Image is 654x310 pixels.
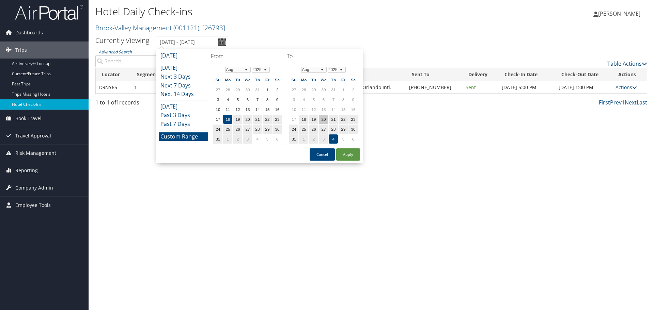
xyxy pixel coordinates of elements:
td: 29 [233,85,242,94]
td: 28 [329,125,338,134]
td: 19 [309,115,318,124]
th: Check-Out Date: activate to sort column ascending [555,68,612,81]
li: Next 3 Days [159,72,208,81]
th: Hotel Name: activate to sort column ascending [322,68,405,81]
th: Fr [339,75,348,84]
td: 28 [253,125,262,134]
td: 22 [339,115,348,124]
td: 30 [243,85,252,94]
h3: Currently Viewing [95,36,149,45]
td: 17 [289,115,298,124]
span: Risk Management [15,145,56,162]
td: 21 [253,115,262,124]
th: Fr [263,75,272,84]
td: 1 [131,81,169,94]
td: 28 [223,85,232,94]
td: 23 [272,115,282,124]
th: Check-In Date: activate to sort column ascending [498,68,555,81]
td: 10 [289,105,298,114]
td: 3 [213,95,222,104]
li: [DATE] [159,102,208,111]
td: 24 [289,125,298,134]
th: Locator: activate to sort column ascending [96,68,131,81]
td: 15 [339,105,348,114]
img: airportal-logo.png [15,4,83,20]
td: 11 [299,105,308,114]
td: 5 [339,134,348,144]
span: Reporting [15,162,38,179]
a: Next [625,99,637,106]
td: 3 [289,95,298,104]
td: 7 [329,95,338,104]
td: D9NY65 [96,81,131,94]
td: [PHONE_NUMBER] [406,81,462,94]
div: 1 to 1 of records [95,98,226,110]
a: Actions [616,84,637,91]
td: 16 [272,105,282,114]
a: [PERSON_NAME] [593,3,647,24]
td: 5 [309,95,318,104]
td: 24 [213,125,222,134]
td: 14 [329,105,338,114]
td: 31 [213,134,222,144]
li: Custom Range [159,132,208,141]
th: Th [329,75,338,84]
li: Next 14 Days [159,90,208,99]
td: 27 [289,85,298,94]
span: Trips [15,42,27,59]
a: 1 [622,99,625,106]
td: 6 [319,95,328,104]
span: ( 001121 ) [173,23,199,32]
td: 11 [223,105,232,114]
h1: Hotel Daily Check-ins [95,4,463,19]
td: 1 [299,134,308,144]
td: 4 [253,134,262,144]
th: Su [289,75,298,84]
td: 4 [299,95,308,104]
th: Segment: activate to sort column ascending [131,68,169,81]
button: Apply [336,148,360,161]
td: 10 [213,105,222,114]
span: , [ 26793 ] [199,23,225,32]
td: [DATE] 5:00 PM [498,81,555,94]
td: 18 [223,115,232,124]
th: Actions [612,68,647,81]
a: Brook-Valley Management [95,23,225,32]
h4: From [211,52,284,60]
th: Th [253,75,262,84]
td: 19 [233,115,242,124]
td: 2 [233,134,242,144]
input: Advanced Search [95,55,226,67]
td: 25 [299,125,308,134]
td: 21 [329,115,338,124]
td: 6 [272,134,282,144]
th: Mo [223,75,232,84]
th: Tu [233,75,242,84]
td: 31 [289,134,298,144]
td: 6 [348,134,358,144]
span: Sent [466,84,476,91]
a: Advanced Search [99,49,132,55]
td: 8 [339,95,348,104]
th: Sent To: activate to sort column ascending [406,68,462,81]
th: We [319,75,328,84]
span: Book Travel [15,110,42,127]
td: 3 [243,134,252,144]
td: 25 [223,125,232,134]
td: 8 [263,95,272,104]
span: Dashboards [15,24,43,41]
td: 12 [309,105,318,114]
td: 4 [329,134,338,144]
a: Last [637,99,647,106]
td: 26 [309,125,318,134]
td: 5 [233,95,242,104]
td: 2 [348,85,358,94]
th: We [243,75,252,84]
td: 22 [263,115,272,124]
th: Mo [299,75,308,84]
td: 3 [319,134,328,144]
td: 29 [339,125,348,134]
td: 5 [263,134,272,144]
li: Past 7 Days [159,120,208,129]
th: Sa [348,75,358,84]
